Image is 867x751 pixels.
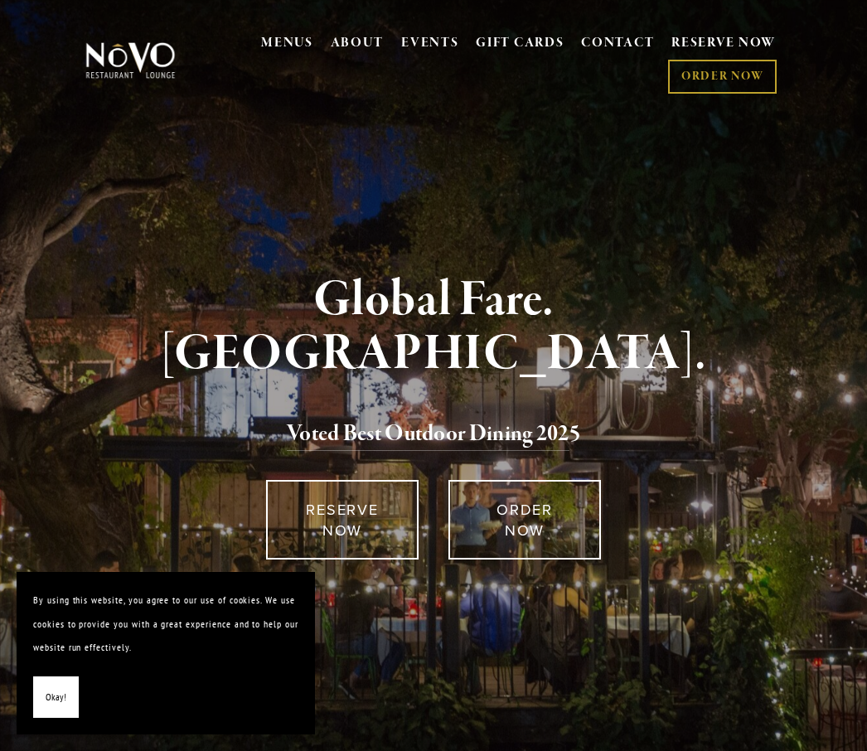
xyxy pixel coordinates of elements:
a: RESERVE NOW [671,28,776,60]
span: Okay! [46,686,66,710]
a: ORDER NOW [668,60,777,94]
a: EVENTS [401,35,458,51]
a: MENUS [261,35,313,51]
button: Okay! [33,676,79,719]
a: RESERVE NOW [266,480,419,560]
img: Novo Restaurant &amp; Lounge [83,41,178,80]
h2: 5 [104,417,763,452]
a: Voted Best Outdoor Dining 202 [287,419,569,451]
strong: Global Fare. [GEOGRAPHIC_DATA]. [161,269,707,385]
a: ORDER NOW [448,480,601,560]
section: Cookie banner [17,572,315,734]
a: CONTACT [581,28,654,60]
p: By using this website, you agree to our use of cookies. We use cookies to provide you with a grea... [33,589,298,660]
a: ABOUT [331,35,385,51]
a: GIFT CARDS [476,28,564,60]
